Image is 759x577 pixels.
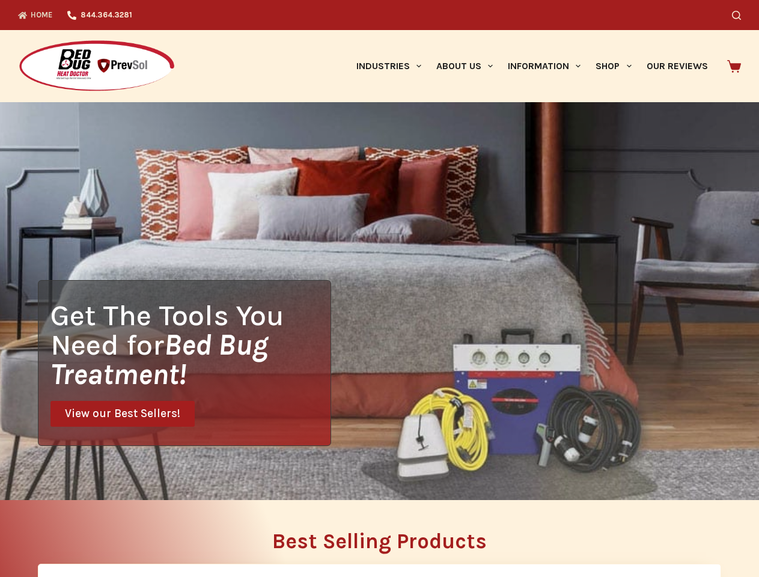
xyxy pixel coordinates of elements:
a: Industries [349,30,428,102]
img: Prevsol/Bed Bug Heat Doctor [18,40,175,93]
span: View our Best Sellers! [65,408,180,420]
a: View our Best Sellers! [50,401,195,427]
h2: Best Selling Products [38,531,721,552]
i: Bed Bug Treatment! [50,328,268,391]
a: Information [501,30,588,102]
a: About Us [428,30,500,102]
a: Our Reviews [639,30,715,102]
h1: Get The Tools You Need for [50,301,331,389]
a: Shop [588,30,639,102]
nav: Primary [349,30,715,102]
button: Search [732,11,741,20]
